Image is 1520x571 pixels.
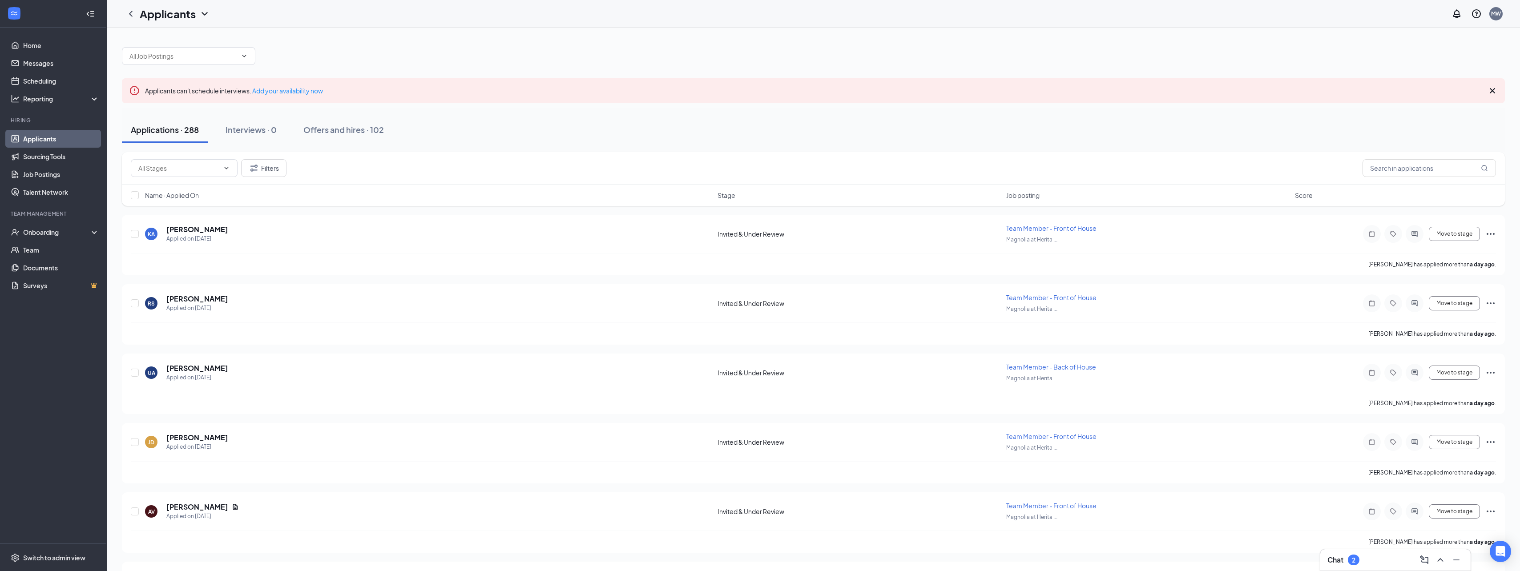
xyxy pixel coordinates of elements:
svg: Tag [1388,230,1399,237]
a: Team [23,241,99,259]
div: Reporting [23,94,100,103]
span: Magnolia at Herita ... [1006,375,1057,382]
div: 2 [1352,556,1355,564]
svg: Collapse [86,9,95,18]
span: Magnolia at Herita ... [1006,236,1057,243]
svg: Tag [1388,300,1399,307]
div: AV [148,508,155,515]
div: Applied on [DATE] [166,442,228,451]
svg: ComposeMessage [1419,555,1430,565]
svg: ChevronUp [1435,555,1446,565]
svg: Ellipses [1485,298,1496,309]
svg: ChevronDown [223,165,230,172]
span: Magnolia at Herita ... [1006,306,1057,312]
div: Applied on [DATE] [166,304,228,313]
a: Applicants [23,130,99,148]
svg: Tag [1388,438,1399,446]
h3: Chat [1327,555,1343,565]
div: KA [148,230,155,238]
button: Move to stage [1429,227,1480,241]
svg: ActiveChat [1409,438,1420,446]
div: Interviews · 0 [226,124,277,135]
svg: Note [1367,369,1377,376]
svg: Ellipses [1485,506,1496,517]
div: Invited & Under Review [718,438,1001,446]
a: Talent Network [23,183,99,201]
svg: Ellipses [1485,367,1496,378]
button: Filter Filters [241,159,286,177]
div: Team Management [11,210,97,217]
h5: [PERSON_NAME] [166,363,228,373]
svg: Filter [249,163,259,173]
div: Offers and hires · 102 [303,124,384,135]
span: Magnolia at Herita ... [1006,444,1057,451]
svg: Notifications [1451,8,1462,19]
div: MW [1491,10,1501,17]
a: Job Postings [23,165,99,183]
a: Sourcing Tools [23,148,99,165]
div: RS [148,300,155,307]
p: [PERSON_NAME] has applied more than . [1368,469,1496,476]
p: [PERSON_NAME] has applied more than . [1368,538,1496,546]
div: Hiring [11,117,97,124]
button: ComposeMessage [1417,553,1431,567]
h5: [PERSON_NAME] [166,433,228,442]
input: All Job Postings [129,51,237,61]
a: Add your availability now [252,87,323,95]
h5: [PERSON_NAME] [166,225,228,234]
svg: Tag [1388,508,1399,515]
svg: Ellipses [1485,229,1496,239]
svg: QuestionInfo [1471,8,1482,19]
div: Applied on [DATE] [166,512,239,521]
div: Applied on [DATE] [166,234,228,243]
svg: Settings [11,553,20,562]
b: a day ago [1470,539,1495,545]
button: ChevronUp [1433,553,1447,567]
span: Job posting [1006,191,1040,200]
span: Stage [718,191,735,200]
button: Move to stage [1429,296,1480,310]
button: Move to stage [1429,504,1480,519]
p: [PERSON_NAME] has applied more than . [1368,330,1496,338]
svg: MagnifyingGlass [1481,165,1488,172]
button: Minimize [1449,553,1464,567]
a: Messages [23,54,99,72]
div: Open Intercom Messenger [1490,541,1511,562]
svg: ChevronDown [241,52,248,60]
svg: Note [1367,438,1377,446]
svg: Analysis [11,94,20,103]
svg: Ellipses [1485,437,1496,447]
a: Scheduling [23,72,99,90]
svg: ChevronLeft [125,8,136,19]
div: Onboarding [23,228,92,237]
span: Team Member - Front of House [1006,294,1097,302]
a: SurveysCrown [23,277,99,294]
svg: Note [1367,300,1377,307]
p: [PERSON_NAME] has applied more than . [1368,261,1496,268]
span: Score [1295,191,1313,200]
span: Name · Applied On [145,191,199,200]
svg: Tag [1388,369,1399,376]
span: Team Member - Front of House [1006,502,1097,510]
b: a day ago [1470,330,1495,337]
b: a day ago [1470,400,1495,406]
input: All Stages [138,163,219,173]
div: UA [148,369,155,377]
svg: Note [1367,508,1377,515]
div: Invited & Under Review [718,229,1001,238]
h5: [PERSON_NAME] [166,502,228,512]
svg: ActiveChat [1409,369,1420,376]
div: JD [148,438,154,446]
h5: [PERSON_NAME] [166,294,228,304]
a: Documents [23,259,99,277]
svg: Minimize [1451,555,1462,565]
svg: Error [129,85,140,96]
button: Move to stage [1429,366,1480,380]
svg: ChevronDown [199,8,210,19]
span: Team Member - Front of House [1006,224,1097,232]
h1: Applicants [140,6,196,21]
b: a day ago [1470,261,1495,268]
span: Team Member - Back of House [1006,363,1096,371]
svg: Document [232,503,239,511]
b: a day ago [1470,469,1495,476]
